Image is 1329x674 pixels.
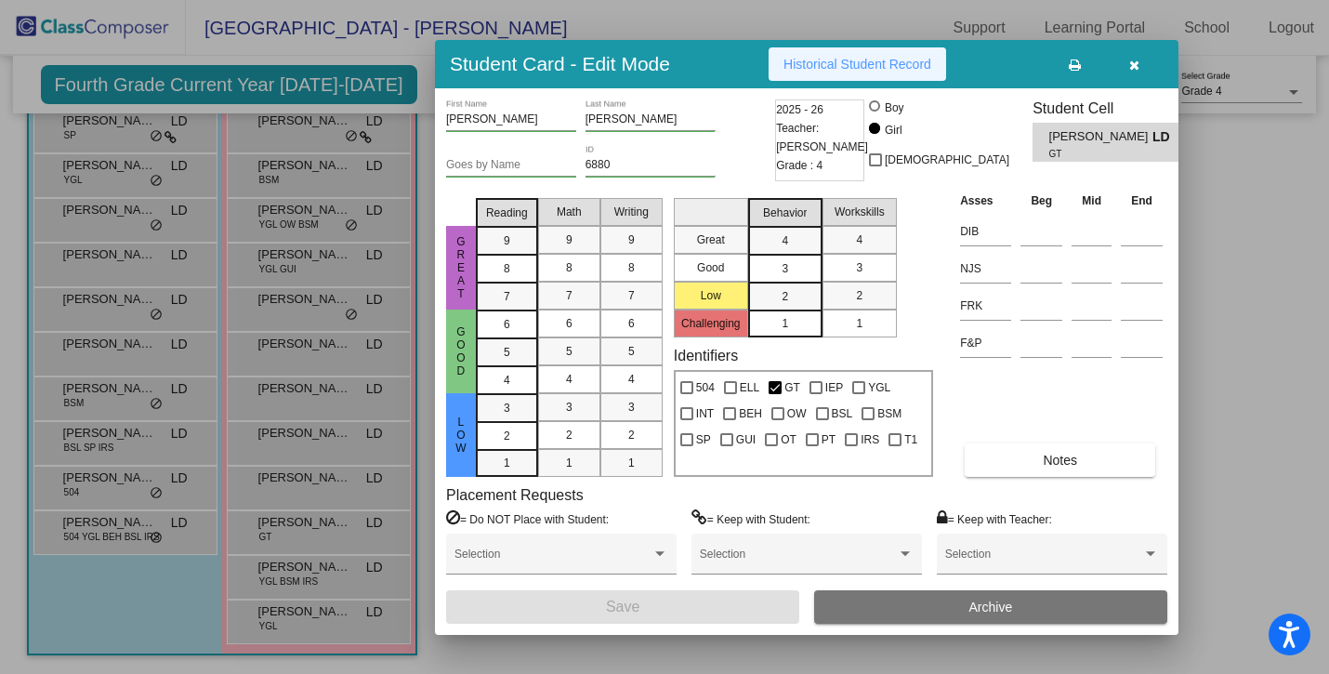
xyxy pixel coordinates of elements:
[1043,453,1077,468] span: Notes
[781,429,796,451] span: OT
[606,599,639,615] span: Save
[628,259,635,276] span: 8
[856,315,862,332] span: 1
[674,347,738,364] label: Identifiers
[960,292,1011,320] input: assessment
[832,403,853,425] span: BSL
[696,429,711,451] span: SP
[960,218,1011,245] input: assessment
[1152,127,1178,147] span: LD
[825,377,843,399] span: IEP
[504,344,510,361] span: 5
[969,600,1013,615] span: Archive
[504,288,510,305] span: 7
[1049,127,1152,147] span: [PERSON_NAME]
[504,260,510,277] span: 8
[782,288,788,305] span: 2
[769,47,946,81] button: Historical Student Record
[504,372,510,389] span: 4
[628,287,635,304] span: 7
[628,427,635,443] span: 2
[446,509,609,528] label: = Do NOT Place with Student:
[822,429,836,451] span: PT
[782,315,788,332] span: 1
[453,235,469,300] span: Great
[566,371,572,388] span: 4
[504,316,510,333] span: 6
[446,486,584,504] label: Placement Requests
[884,122,902,139] div: Girl
[856,231,862,248] span: 4
[1016,191,1067,211] th: Beg
[868,377,890,399] span: YGL
[955,191,1016,211] th: Asses
[504,400,510,416] span: 3
[486,205,528,221] span: Reading
[784,377,800,399] span: GT
[691,509,810,528] label: = Keep with Student:
[814,590,1167,624] button: Archive
[566,343,572,360] span: 5
[557,204,582,220] span: Math
[965,443,1155,477] button: Notes
[776,100,823,119] span: 2025 - 26
[776,119,868,156] span: Teacher: [PERSON_NAME]
[1049,147,1139,161] span: GT
[877,403,901,425] span: BSM
[1067,191,1116,211] th: Mid
[696,403,714,425] span: INT
[776,156,822,175] span: Grade : 4
[1033,99,1194,117] h3: Student Cell
[1116,191,1167,211] th: End
[696,377,715,399] span: 504
[504,232,510,249] span: 9
[739,403,762,425] span: BEH
[782,260,788,277] span: 3
[835,204,885,220] span: Workskills
[740,377,759,399] span: ELL
[566,287,572,304] span: 7
[904,429,917,451] span: T1
[446,590,799,624] button: Save
[504,455,510,471] span: 1
[446,159,576,172] input: goes by name
[884,99,904,116] div: Boy
[885,149,1009,171] span: [DEMOGRAPHIC_DATA]
[763,205,807,221] span: Behavior
[453,325,469,377] span: Good
[960,255,1011,283] input: assessment
[450,52,670,75] h3: Student Card - Edit Mode
[566,399,572,416] span: 3
[782,232,788,249] span: 4
[586,159,716,172] input: Enter ID
[566,455,572,471] span: 1
[787,403,807,425] span: OW
[861,429,879,451] span: IRS
[856,259,862,276] span: 3
[566,315,572,332] span: 6
[628,343,635,360] span: 5
[628,231,635,248] span: 9
[628,371,635,388] span: 4
[504,428,510,444] span: 2
[960,329,1011,357] input: assessment
[783,57,931,72] span: Historical Student Record
[937,509,1052,528] label: = Keep with Teacher:
[566,427,572,443] span: 2
[856,287,862,304] span: 2
[628,455,635,471] span: 1
[566,259,572,276] span: 8
[736,429,756,451] span: GUI
[628,399,635,416] span: 3
[614,204,649,220] span: Writing
[628,315,635,332] span: 6
[453,416,469,455] span: Low
[566,231,572,248] span: 9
